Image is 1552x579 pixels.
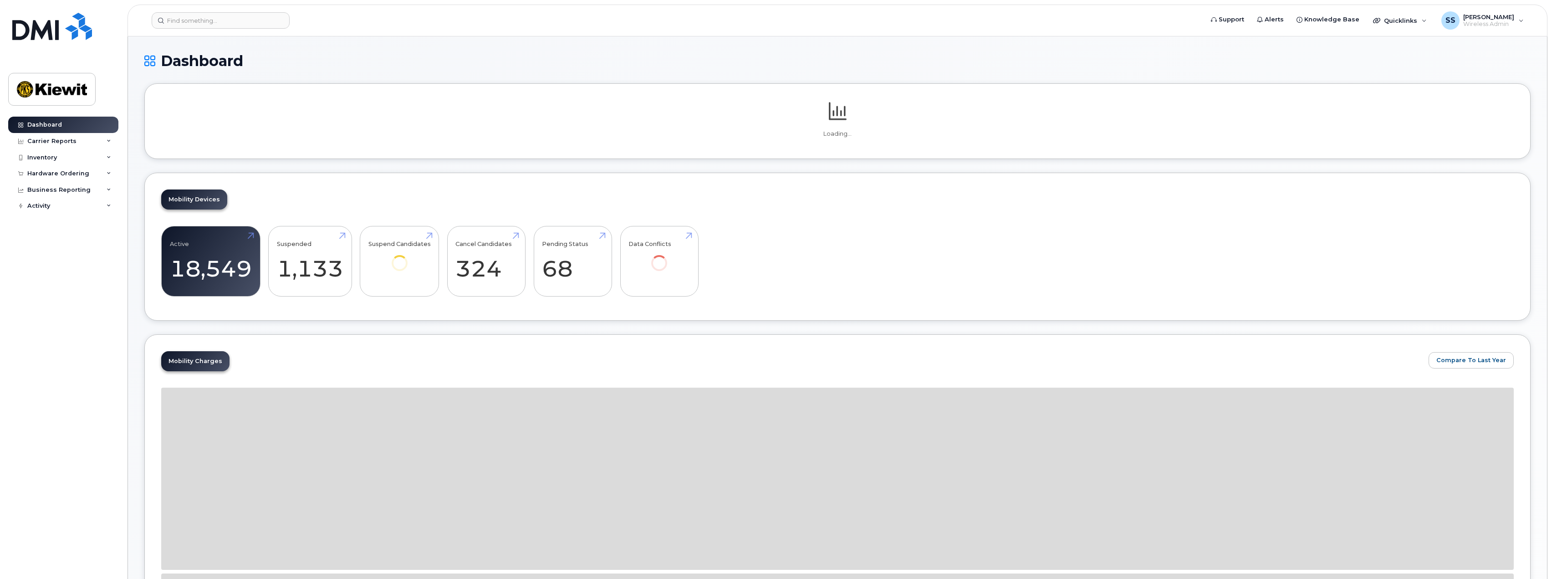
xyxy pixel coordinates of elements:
a: Suspend Candidates [368,231,431,284]
a: Suspended 1,133 [277,231,343,292]
a: Mobility Charges [161,351,230,371]
a: Pending Status 68 [542,231,603,292]
a: Data Conflicts [628,231,690,284]
a: Mobility Devices [161,190,227,210]
a: Active 18,549 [170,231,252,292]
a: Cancel Candidates 324 [455,231,517,292]
h1: Dashboard [144,53,1531,69]
button: Compare To Last Year [1429,352,1514,369]
span: Compare To Last Year [1436,356,1506,364]
p: Loading... [161,130,1514,138]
